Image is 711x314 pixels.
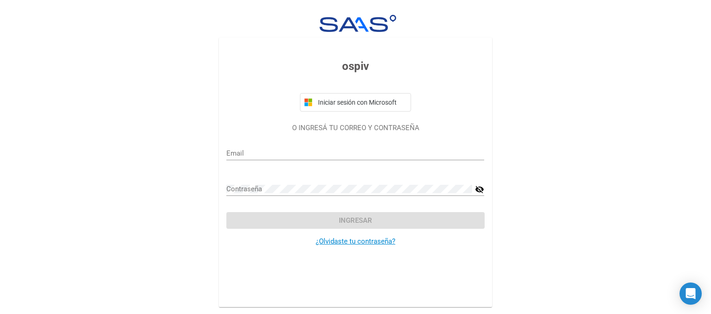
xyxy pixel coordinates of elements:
button: Iniciar sesión con Microsoft [300,93,411,112]
span: Iniciar sesión con Microsoft [316,99,407,106]
button: Ingresar [226,212,484,229]
span: Ingresar [339,216,372,225]
h3: ospiv [226,58,484,75]
mat-icon: visibility_off [475,184,484,195]
div: Open Intercom Messenger [680,283,702,305]
a: ¿Olvidaste tu contraseña? [316,237,395,245]
p: O INGRESÁ TU CORREO Y CONTRASEÑA [226,123,484,133]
